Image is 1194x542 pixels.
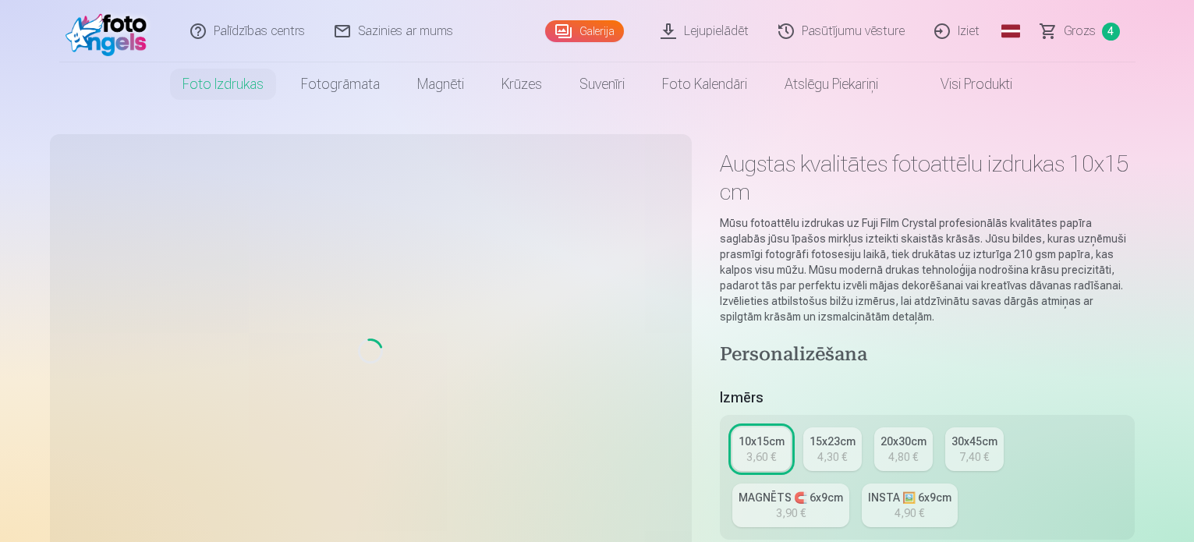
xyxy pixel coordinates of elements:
[776,505,806,521] div: 3,90 €
[643,62,766,106] a: Foto kalendāri
[732,427,791,471] a: 10x15cm3,60 €
[282,62,399,106] a: Fotogrāmata
[803,427,862,471] a: 15x23cm4,30 €
[720,387,1136,409] h5: Izmērs
[739,434,785,449] div: 10x15cm
[66,6,155,56] img: /fa1
[1102,23,1120,41] span: 4
[399,62,483,106] a: Magnēti
[739,490,843,505] div: MAGNĒTS 🧲 6x9cm
[746,449,776,465] div: 3,60 €
[817,449,847,465] div: 4,30 €
[862,484,958,527] a: INSTA 🖼️ 6x9cm4,90 €
[164,62,282,106] a: Foto izdrukas
[945,427,1004,471] a: 30x45cm7,40 €
[720,343,1136,368] h4: Personalizēšana
[959,449,989,465] div: 7,40 €
[561,62,643,106] a: Suvenīri
[1064,22,1096,41] span: Grozs
[895,505,924,521] div: 4,90 €
[720,215,1136,324] p: Mūsu fotoattēlu izdrukas uz Fuji Film Crystal profesionālās kvalitātes papīra saglabās jūsu īpašo...
[766,62,897,106] a: Atslēgu piekariņi
[888,449,918,465] div: 4,80 €
[720,150,1136,206] h1: Augstas kvalitātes fotoattēlu izdrukas 10x15 cm
[874,427,933,471] a: 20x30cm4,80 €
[810,434,856,449] div: 15x23cm
[545,20,624,42] a: Galerija
[951,434,997,449] div: 30x45cm
[897,62,1031,106] a: Visi produkti
[483,62,561,106] a: Krūzes
[880,434,927,449] div: 20x30cm
[732,484,849,527] a: MAGNĒTS 🧲 6x9cm3,90 €
[868,490,951,505] div: INSTA 🖼️ 6x9cm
